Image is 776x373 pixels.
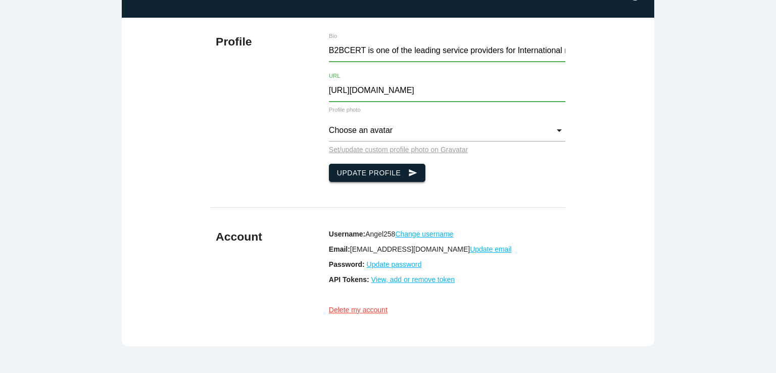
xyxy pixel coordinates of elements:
[408,164,417,182] i: send
[329,245,566,253] p: [EMAIL_ADDRESS][DOMAIN_NAME]
[395,230,453,238] a: Change username
[371,275,455,284] a: View, add or remove token
[329,260,365,268] b: Password:
[329,275,369,284] b: API Tokens:
[329,230,365,238] b: Username:
[329,80,566,102] input: Enter url here
[329,33,527,39] label: Bio
[329,73,527,79] label: URL
[329,306,387,314] a: Delete my account
[329,230,566,238] p: Angel258
[216,35,252,48] b: Profile
[367,260,422,268] a: Update password
[329,146,468,154] a: Set/update custom profile photo on Gravatar
[470,245,512,253] a: Update email
[329,40,566,62] input: Enter bio here
[216,230,262,243] b: Account
[329,107,361,113] label: Profile photo
[329,245,350,253] b: Email:
[329,164,426,182] button: Update Profilesend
